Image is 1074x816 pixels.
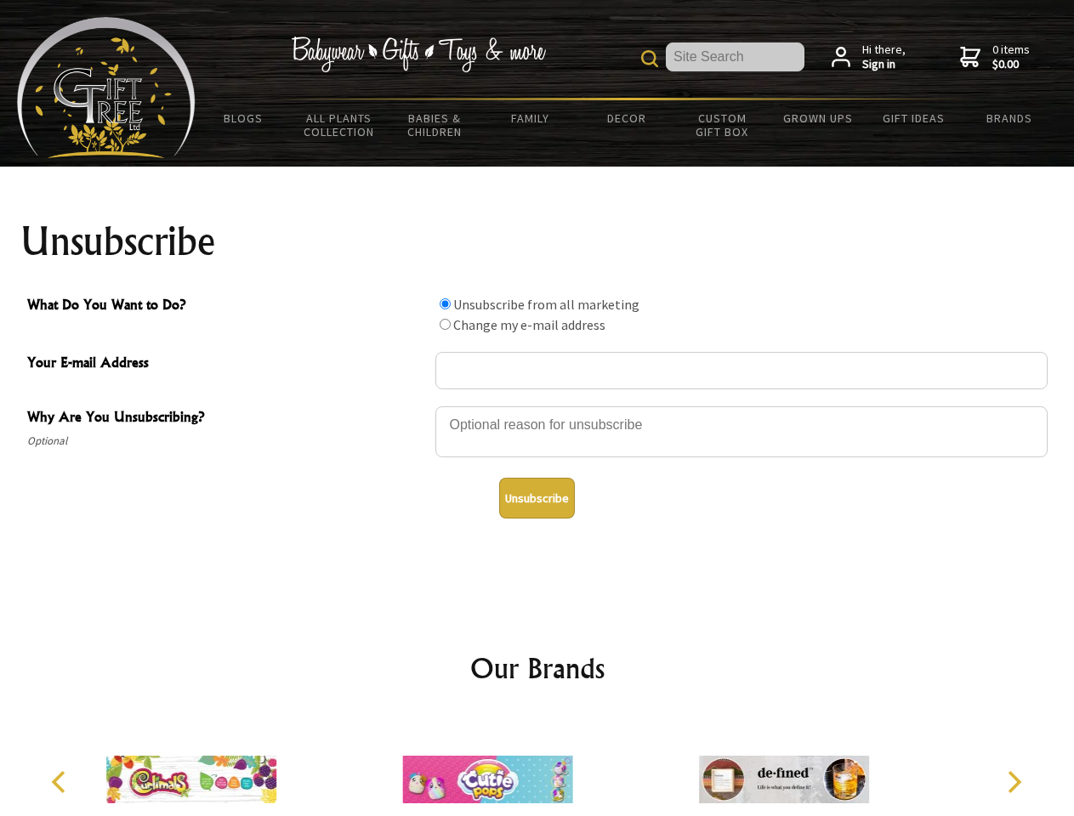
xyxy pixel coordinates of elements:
a: All Plants Collection [292,100,388,150]
textarea: Why Are You Unsubscribing? [435,406,1048,457]
a: Babies & Children [387,100,483,150]
label: Unsubscribe from all marketing [453,296,639,313]
span: Your E-mail Address [27,352,427,377]
label: Change my e-mail address [453,316,605,333]
a: 0 items$0.00 [960,42,1030,72]
h1: Unsubscribe [20,221,1054,262]
input: What Do You Want to Do? [440,319,451,330]
button: Previous [43,763,80,801]
span: 0 items [992,42,1030,72]
span: Hi there, [862,42,906,72]
a: Hi there,Sign in [832,42,906,72]
a: Brands [962,100,1058,136]
input: Site Search [666,42,804,71]
span: Optional [27,431,427,451]
img: Babyware - Gifts - Toys and more... [17,17,196,158]
a: Grown Ups [770,100,866,136]
a: Gift Ideas [866,100,962,136]
a: Custom Gift Box [674,100,770,150]
img: product search [641,50,658,67]
a: Decor [578,100,674,136]
span: What Do You Want to Do? [27,294,427,319]
input: What Do You Want to Do? [440,298,451,309]
a: Family [483,100,579,136]
button: Unsubscribe [499,478,575,518]
strong: Sign in [862,57,906,72]
img: Babywear - Gifts - Toys & more [291,37,546,72]
span: Why Are You Unsubscribing? [27,406,427,431]
h2: Our Brands [34,648,1041,688]
a: BLOGS [196,100,292,136]
input: Your E-mail Address [435,352,1048,389]
button: Next [995,763,1032,801]
strong: $0.00 [992,57,1030,72]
